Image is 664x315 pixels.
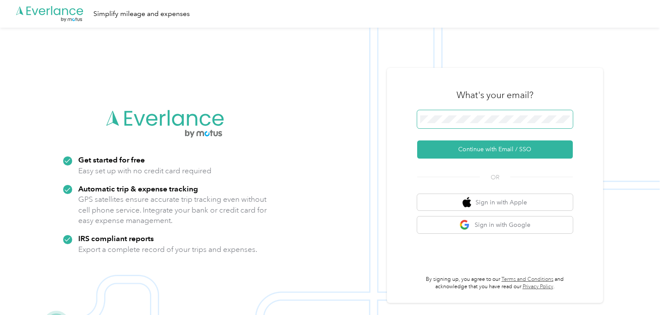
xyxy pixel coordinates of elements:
[78,244,257,255] p: Export a complete record of your trips and expenses.
[417,140,573,159] button: Continue with Email / SSO
[417,276,573,291] p: By signing up, you agree to our and acknowledge that you have read our .
[480,173,510,182] span: OR
[93,9,190,19] div: Simplify mileage and expenses
[501,276,553,283] a: Terms and Conditions
[78,165,211,176] p: Easy set up with no credit card required
[463,197,471,208] img: apple logo
[78,194,267,226] p: GPS satellites ensure accurate trip tracking even without cell phone service. Integrate your bank...
[417,194,573,211] button: apple logoSign in with Apple
[78,184,198,193] strong: Automatic trip & expense tracking
[78,234,154,243] strong: IRS compliant reports
[417,216,573,233] button: google logoSign in with Google
[78,155,145,164] strong: Get started for free
[460,220,470,230] img: google logo
[523,283,553,290] a: Privacy Policy
[456,89,533,101] h3: What's your email?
